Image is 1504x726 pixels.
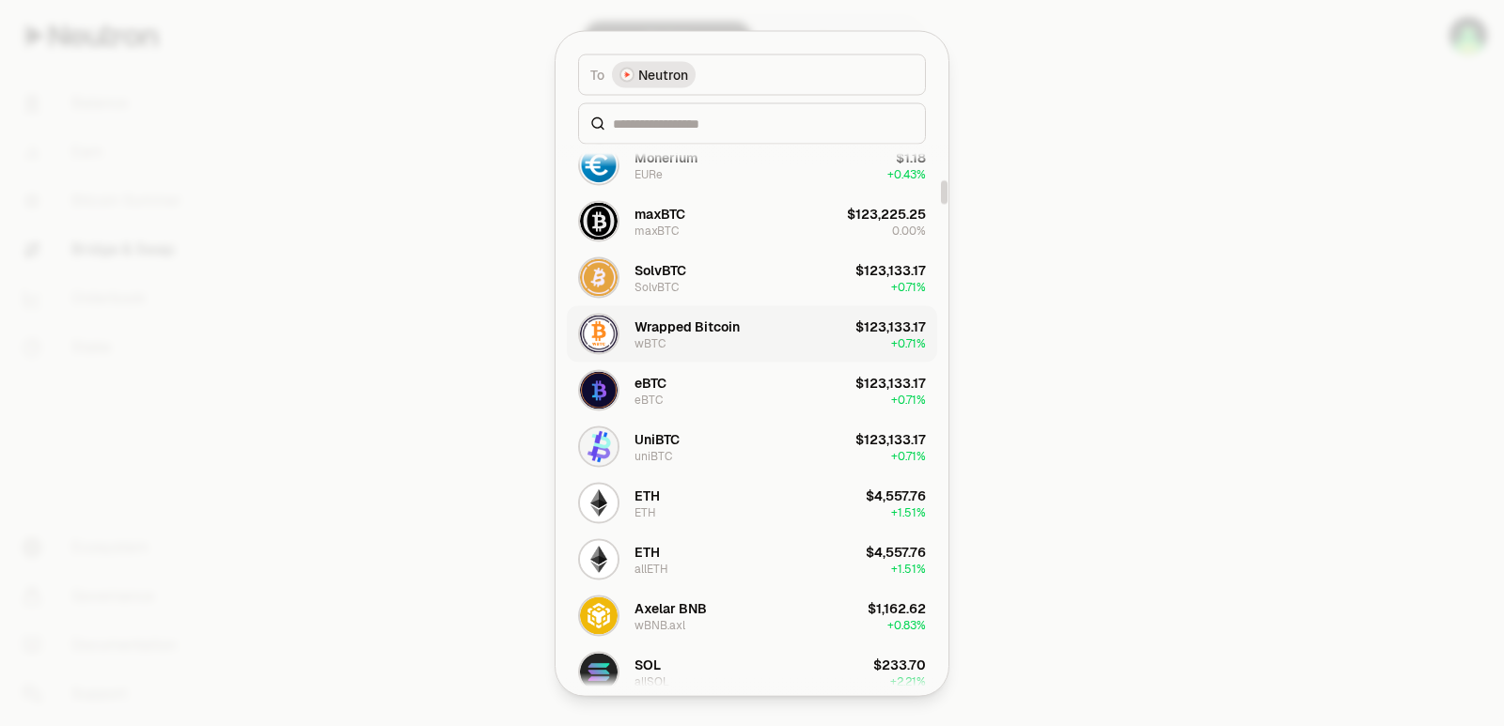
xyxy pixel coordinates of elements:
img: Neutron Logo [621,69,633,80]
button: ETH LogoETHETH$4,557.76+1.51% [567,474,937,531]
div: $123,133.17 [855,429,926,448]
img: allETH Logo [580,540,618,578]
div: $4,557.76 [866,486,926,504]
div: EURe [634,166,663,181]
span: + 0.71% [891,335,926,350]
button: maxBTC LogomaxBTCmaxBTC$123,225.250.00% [567,193,937,249]
div: eBTC [634,392,663,407]
span: To [590,65,604,84]
div: ETH [634,542,660,561]
div: Wrapped Bitcoin [634,317,740,335]
img: allSOL Logo [580,653,618,690]
div: $1,162.62 [868,598,926,617]
div: ETH [634,504,656,519]
div: $233.70 [873,655,926,673]
img: maxBTC Logo [580,202,618,239]
button: EURe LogoMoneriumEURe$1.18+0.43% [567,136,937,193]
span: + 0.71% [891,448,926,463]
div: $123,133.17 [855,317,926,335]
button: SolvBTC LogoSolvBTCSolvBTC$123,133.17+0.71% [567,249,937,305]
img: uniBTC Logo [580,427,618,465]
div: SolvBTC [634,279,679,294]
span: + 1.51% [891,504,926,519]
div: wBNB.axl [634,617,685,632]
div: $123,133.17 [855,373,926,392]
div: ETH [634,486,660,504]
span: + 0.71% [891,279,926,294]
span: + 0.83% [887,617,926,632]
div: wBTC [634,335,666,350]
div: $123,133.17 [855,260,926,279]
div: maxBTC [634,223,679,238]
div: SOL [634,655,661,673]
div: $123,225.25 [847,204,926,223]
img: EURe Logo [580,146,618,183]
img: ETH Logo [580,484,618,521]
div: SolvBTC [634,260,686,279]
button: wBNB.axl LogoAxelar BNBwBNB.axl$1,162.62+0.83% [567,587,937,643]
span: + 0.71% [891,392,926,407]
span: + 1.51% [891,561,926,576]
span: + 2.21% [890,673,926,688]
div: allETH [634,561,668,576]
div: eBTC [634,373,666,392]
button: wBTC LogoWrapped BitcoinwBTC$123,133.17+0.71% [567,305,937,362]
div: $1.18 [896,147,926,166]
img: eBTC Logo [580,371,618,409]
span: 0.00% [892,223,926,238]
div: uniBTC [634,448,672,463]
button: allSOL LogoSOLallSOL$233.70+2.21% [567,643,937,700]
div: allSOL [634,673,669,688]
button: ToNeutron LogoNeutron [578,54,926,95]
img: SolvBTC Logo [580,258,618,296]
img: wBNB.axl Logo [580,596,618,634]
span: + 0.43% [887,166,926,181]
button: allETH LogoETHallETH$4,557.76+1.51% [567,531,937,587]
div: Axelar BNB [634,598,707,617]
span: Neutron [638,65,688,84]
button: uniBTC LogoUniBTCuniBTC$123,133.17+0.71% [567,418,937,474]
img: wBTC Logo [580,315,618,352]
div: UniBTC [634,429,680,448]
div: maxBTC [634,204,685,223]
button: eBTC LogoeBTCeBTC$123,133.17+0.71% [567,362,937,418]
div: Monerium [634,147,697,166]
div: $4,557.76 [866,542,926,561]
